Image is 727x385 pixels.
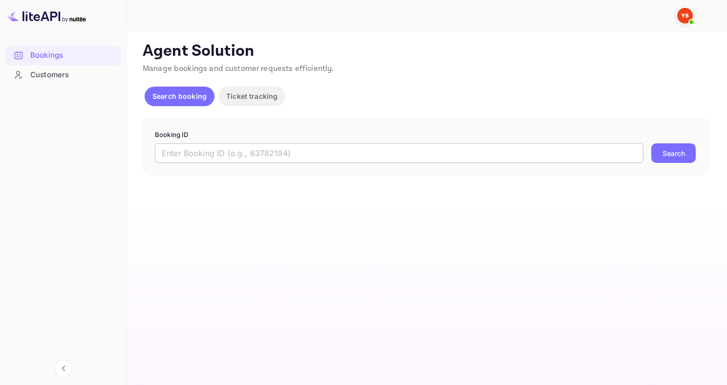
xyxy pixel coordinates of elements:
[155,130,697,140] p: Booking ID
[677,8,693,23] img: Yandex Support
[6,46,121,65] div: Bookings
[143,42,709,61] p: Agent Solution
[30,50,116,61] div: Bookings
[30,69,116,81] div: Customers
[226,91,278,101] p: Ticket tracking
[651,143,696,163] button: Search
[152,91,207,101] p: Search booking
[6,46,121,64] a: Bookings
[8,8,86,23] img: LiteAPI logo
[6,66,121,84] a: Customers
[143,64,334,74] span: Manage bookings and customer requests efficiently.
[55,360,72,377] button: Collapse navigation
[155,143,643,163] input: Enter Booking ID (e.g., 63782194)
[6,66,121,85] div: Customers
